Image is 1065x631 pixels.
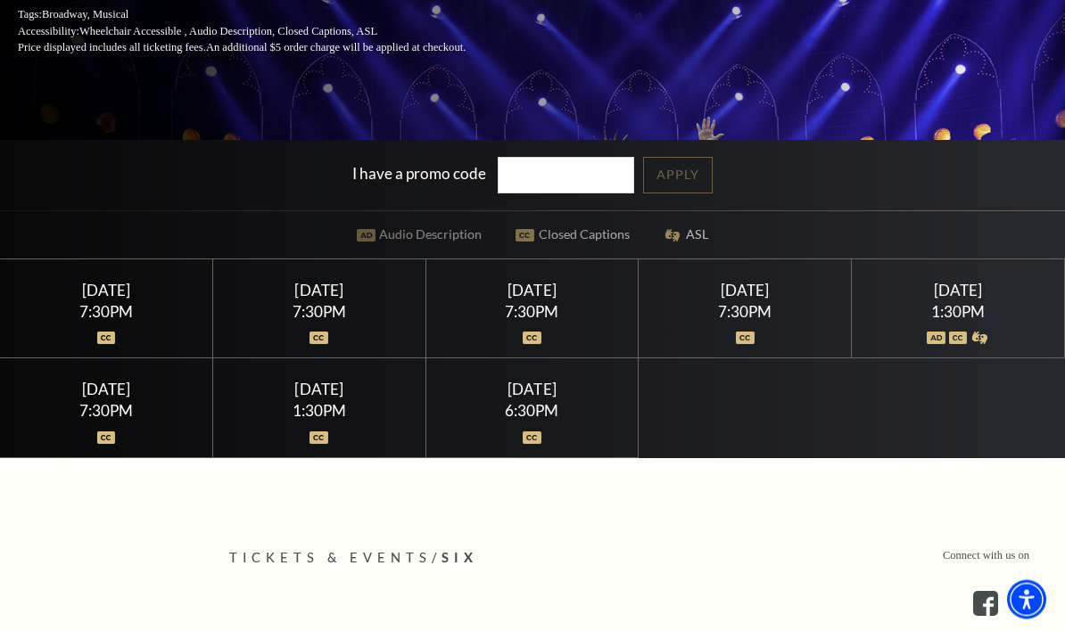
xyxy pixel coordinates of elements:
[42,9,128,21] span: Broadway, Musical
[235,282,404,300] div: [DATE]
[1007,580,1046,619] div: Accessibility Menu
[21,282,191,300] div: [DATE]
[18,7,508,24] p: Tags:
[235,381,404,399] div: [DATE]
[447,404,616,419] div: 6:30PM
[447,282,616,300] div: [DATE]
[18,40,508,57] p: Price displayed includes all ticketing fees.
[447,381,616,399] div: [DATE]
[206,42,466,54] span: An additional $5 order charge will be applied at checkout.
[229,551,432,566] span: Tickets & Events
[229,548,836,570] p: /
[18,24,508,41] p: Accessibility:
[235,305,404,320] div: 7:30PM
[873,305,1043,320] div: 1:30PM
[21,404,191,419] div: 7:30PM
[873,282,1043,300] div: [DATE]
[660,282,830,300] div: [DATE]
[447,305,616,320] div: 7:30PM
[79,26,377,38] span: Wheelchair Accessible , Audio Description, Closed Captions, ASL
[943,548,1029,565] p: Connect with us on
[660,305,830,320] div: 7:30PM
[973,592,998,617] a: facebook - open in a new tab
[352,165,486,184] label: I have a promo code
[21,381,191,399] div: [DATE]
[442,551,478,566] span: SIX
[235,404,404,419] div: 1:30PM
[21,305,191,320] div: 7:30PM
